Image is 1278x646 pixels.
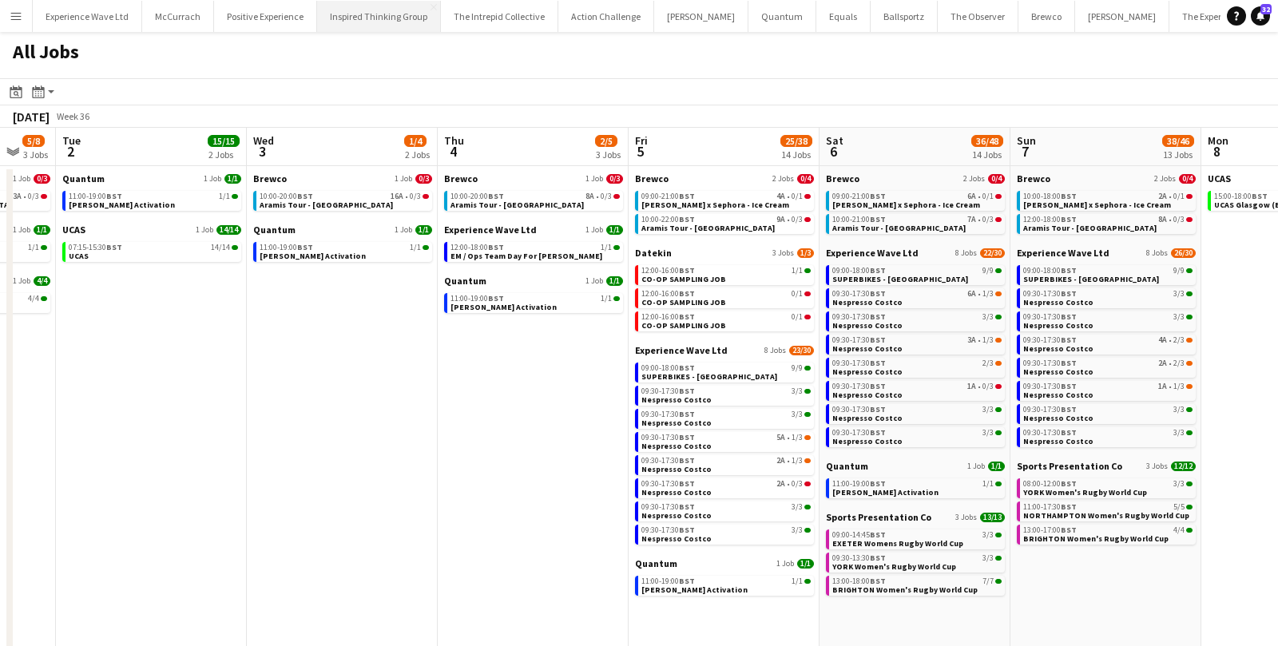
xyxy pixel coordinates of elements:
[488,191,504,201] span: BST
[106,242,122,252] span: BST
[1173,382,1185,390] span: 1/3
[832,406,886,414] span: 09:30-17:30
[1173,406,1185,414] span: 3/3
[870,404,886,414] span: BST
[832,320,903,331] span: Nespresso Costco
[641,418,712,428] span: Nespresso Costco
[748,1,816,32] button: Quantum
[1017,247,1196,259] a: Experience Wave Ltd8 Jobs26/30
[870,381,886,391] span: BST
[33,1,142,32] button: Experience Wave Ltd
[1061,427,1077,438] span: BST
[982,216,994,224] span: 0/3
[826,247,1005,259] a: Experience Wave Ltd8 Jobs22/30
[832,216,886,224] span: 10:00-21:00
[1252,191,1268,201] span: BST
[62,224,241,236] a: UCAS1 Job14/14
[488,293,504,303] span: BST
[870,358,886,368] span: BST
[797,174,814,184] span: 0/4
[832,336,1002,344] div: •
[216,225,241,235] span: 14/14
[444,224,537,236] span: Experience Wave Ltd
[1146,248,1168,258] span: 8 Jobs
[832,382,1002,390] div: •
[1023,367,1093,377] span: Nespresso Costco
[28,295,39,303] span: 4/4
[1173,336,1185,344] span: 2/3
[1023,390,1093,400] span: Nespresso Costco
[1023,382,1077,390] span: 09:30-17:30
[1023,288,1193,307] a: 09:30-17:30BST3/3Nespresso Costco
[641,410,695,418] span: 09:30-17:30
[62,224,85,236] span: UCAS
[792,267,803,275] span: 1/1
[1023,223,1157,233] span: Aramis Tour - Manchester
[832,290,1002,298] div: •
[1158,359,1167,367] span: 2A
[792,364,803,372] span: 9/9
[69,251,89,261] span: UCAS
[832,311,1002,330] a: 09:30-17:30BST3/3Nespresso Costco
[297,191,313,201] span: BST
[832,216,1002,224] div: •
[635,344,814,557] div: Experience Wave Ltd8 Jobs23/3009:00-18:00BST9/9SUPERBIKES - [GEOGRAPHIC_DATA]09:30-17:30BST3/3Nes...
[1158,216,1167,224] span: 8A
[34,174,50,184] span: 0/3
[62,172,105,184] span: Quantum
[1061,404,1077,414] span: BST
[260,192,313,200] span: 10:00-20:00
[13,174,30,184] span: 1 Job
[641,192,695,200] span: 09:00-21:00
[585,276,603,286] span: 1 Job
[679,363,695,373] span: BST
[832,200,980,210] span: Estée Lauder x Sephora - Ice Cream
[870,288,886,299] span: BST
[1173,192,1185,200] span: 0/1
[816,1,871,32] button: Equals
[1208,172,1231,184] span: UCAS
[444,224,623,236] a: Experience Wave Ltd1 Job1/1
[654,1,748,32] button: [PERSON_NAME]
[142,1,214,32] button: McCurrach
[641,394,712,405] span: Nespresso Costco
[832,290,886,298] span: 09:30-17:30
[1173,313,1185,321] span: 3/3
[1023,404,1193,422] a: 09:30-17:30BST3/3Nespresso Costco
[982,267,994,275] span: 9/9
[641,274,726,284] span: CO-OP SAMPLING JOB
[204,174,221,184] span: 1 Job
[641,371,777,382] span: SUPERBIKES - Donington Park
[1023,406,1077,414] span: 09:30-17:30
[982,290,994,298] span: 1/3
[641,290,695,298] span: 12:00-16:00
[826,247,919,259] span: Experience Wave Ltd
[28,244,39,252] span: 1/1
[1023,216,1077,224] span: 12:00-18:00
[635,247,814,259] a: Datekin3 Jobs1/3
[641,313,695,321] span: 12:00-16:00
[253,224,296,236] span: Quantum
[832,336,886,344] span: 09:30-17:30
[832,413,903,423] span: Nespresso Costco
[938,1,1018,32] button: The Observer
[1023,358,1193,376] a: 09:30-17:30BST2A•2/3Nespresso Costco
[69,191,238,209] a: 11:00-19:00BST1/1[PERSON_NAME] Activation
[1023,214,1193,232] a: 12:00-18:00BST8A•0/3Aramis Tour - [GEOGRAPHIC_DATA]
[832,359,886,367] span: 09:30-17:30
[641,192,811,200] div: •
[955,248,977,258] span: 8 Jobs
[1214,192,1268,200] span: 15:00-18:00
[967,192,976,200] span: 6A
[832,223,966,233] span: Aramis Tour - Manchester
[450,242,620,260] a: 12:00-18:00BST1/1EM / Ops Team Day For [PERSON_NAME]
[1179,174,1196,184] span: 0/4
[641,223,775,233] span: Aramis Tour - Manchester
[641,409,811,427] a: 09:30-17:30BST3/3Nespresso Costco
[1023,320,1093,331] span: Nespresso Costco
[1061,335,1077,345] span: BST
[967,216,976,224] span: 7A
[444,172,478,184] span: Brewco
[832,382,886,390] span: 09:30-17:30
[1017,247,1109,259] span: Experience Wave Ltd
